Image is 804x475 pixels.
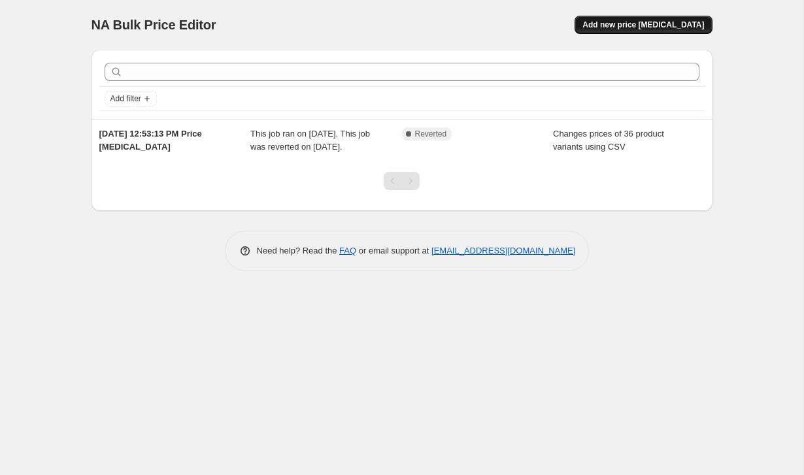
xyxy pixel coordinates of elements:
[384,172,420,190] nav: Pagination
[99,129,202,152] span: [DATE] 12:53:13 PM Price [MEDICAL_DATA]
[356,246,431,255] span: or email support at
[257,246,340,255] span: Need help? Read the
[105,91,157,106] button: Add filter
[250,129,370,152] span: This job ran on [DATE]. This job was reverted on [DATE].
[431,246,575,255] a: [EMAIL_ADDRESS][DOMAIN_NAME]
[339,246,356,255] a: FAQ
[582,20,704,30] span: Add new price [MEDICAL_DATA]
[553,129,664,152] span: Changes prices of 36 product variants using CSV
[415,129,447,139] span: Reverted
[110,93,141,104] span: Add filter
[92,18,216,32] span: NA Bulk Price Editor
[575,16,712,34] button: Add new price [MEDICAL_DATA]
